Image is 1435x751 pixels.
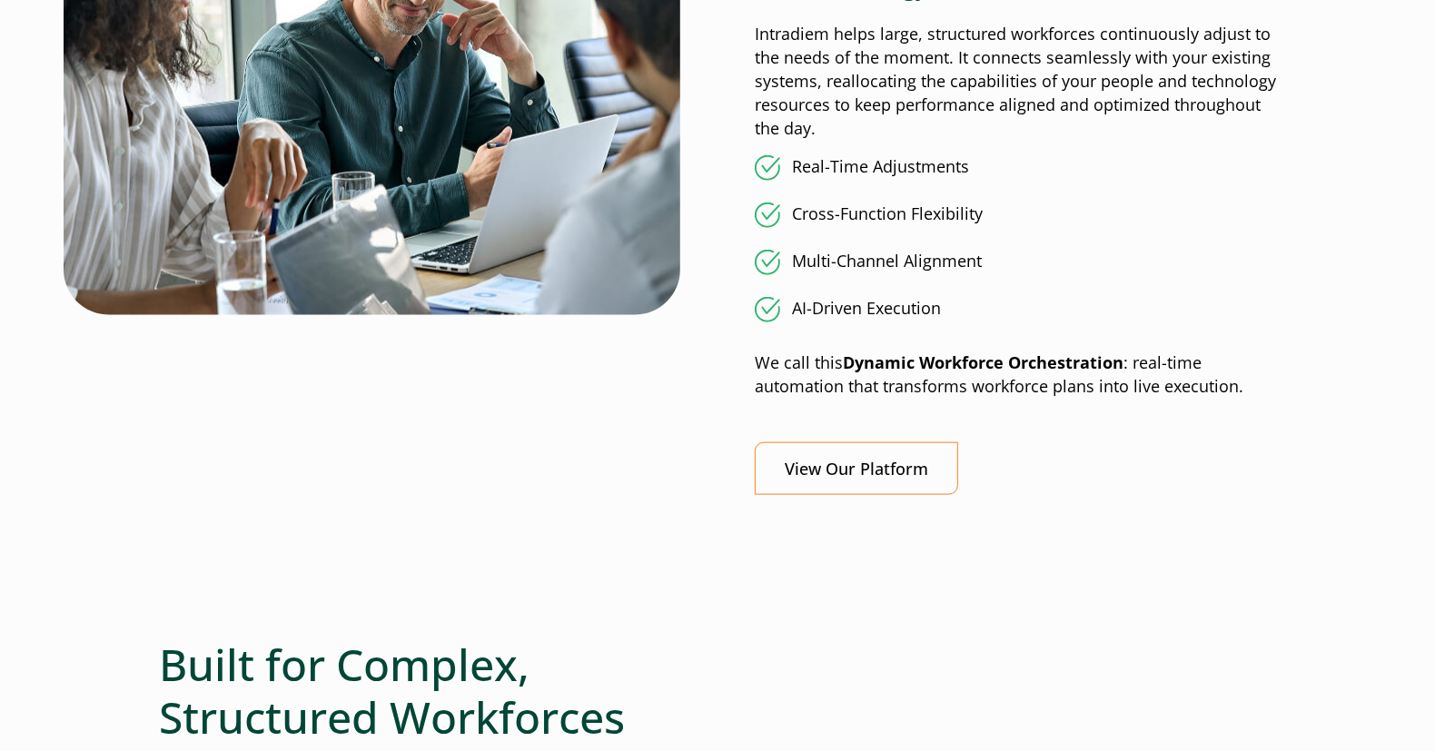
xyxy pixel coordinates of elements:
[755,442,958,496] a: View Our Platform
[755,351,1276,399] p: We call this : real-time automation that transforms workforce plans into live execution.
[755,203,1276,228] li: Cross-Function Flexibility
[755,155,1276,181] li: Real-Time Adjustments
[755,250,1276,275] li: Multi-Channel Alignment
[755,297,1276,322] li: AI-Driven Execution
[843,351,1123,373] strong: Dynamic Workforce Orchestration
[755,23,1276,141] p: Intradiem helps large, structured workforces continuously adjust to the needs of the moment. It c...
